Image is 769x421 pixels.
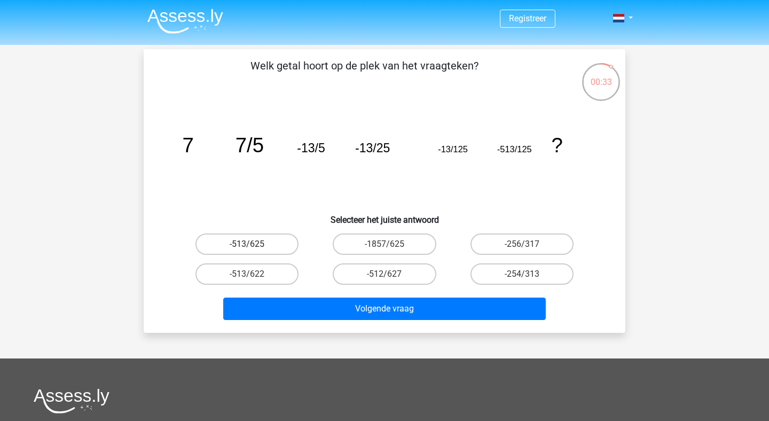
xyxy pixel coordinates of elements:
label: -254/313 [470,263,574,285]
h6: Selecteer het juiste antwoord [161,206,608,225]
tspan: -13/5 [297,141,325,155]
tspan: -13/25 [355,141,390,155]
tspan: -513/125 [497,144,532,154]
tspan: 7 [183,134,194,157]
tspan: -13/125 [438,144,468,154]
a: Registreer [509,13,546,24]
tspan: ? [551,134,562,157]
label: -1857/625 [333,233,436,255]
div: 00:33 [581,62,621,89]
tspan: 7/5 [236,134,264,157]
p: Welk getal hoort op de plek van het vraagteken? [161,58,568,90]
img: Assessly logo [34,388,109,414]
button: Volgende vraag [223,298,546,320]
label: -256/317 [470,233,574,255]
label: -513/625 [195,233,299,255]
label: -512/627 [333,263,436,285]
img: Assessly [147,9,223,34]
label: -513/622 [195,263,299,285]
